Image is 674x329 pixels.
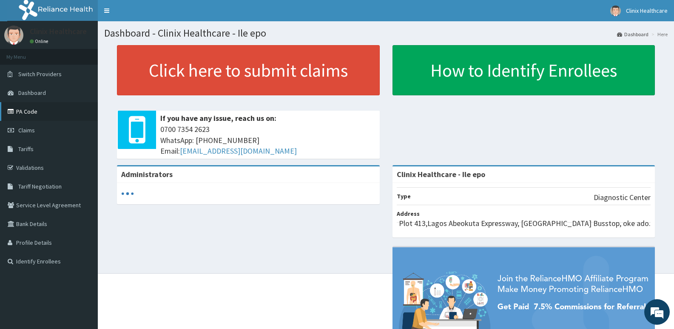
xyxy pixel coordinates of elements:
[104,28,668,39] h1: Dashboard - Clinix Healthcare - Ile epo
[617,31,648,38] a: Dashboard
[160,113,276,123] b: If you have any issue, reach us on:
[117,45,380,95] a: Click here to submit claims
[392,45,655,95] a: How to Identify Enrollees
[18,126,35,134] span: Claims
[397,192,411,200] b: Type
[397,169,485,179] strong: Clinix Healthcare - Ile epo
[180,146,297,156] a: [EMAIL_ADDRESS][DOMAIN_NAME]
[30,28,87,35] p: Clinix Healthcare
[18,70,62,78] span: Switch Providers
[18,89,46,97] span: Dashboard
[594,192,651,203] p: Diagnostic Center
[121,169,173,179] b: Administrators
[18,145,34,153] span: Tariffs
[397,210,420,217] b: Address
[30,38,50,44] a: Online
[4,26,23,45] img: User Image
[121,187,134,200] svg: audio-loading
[610,6,621,16] img: User Image
[160,124,375,157] span: 0700 7354 2623 WhatsApp: [PHONE_NUMBER] Email:
[399,218,651,229] p: Plot 413,Lagos Abeokuta Expressway, [GEOGRAPHIC_DATA] Busstop, oke ado.
[649,31,668,38] li: Here
[626,7,668,14] span: Clinix Healthcare
[18,183,62,190] span: Tariff Negotiation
